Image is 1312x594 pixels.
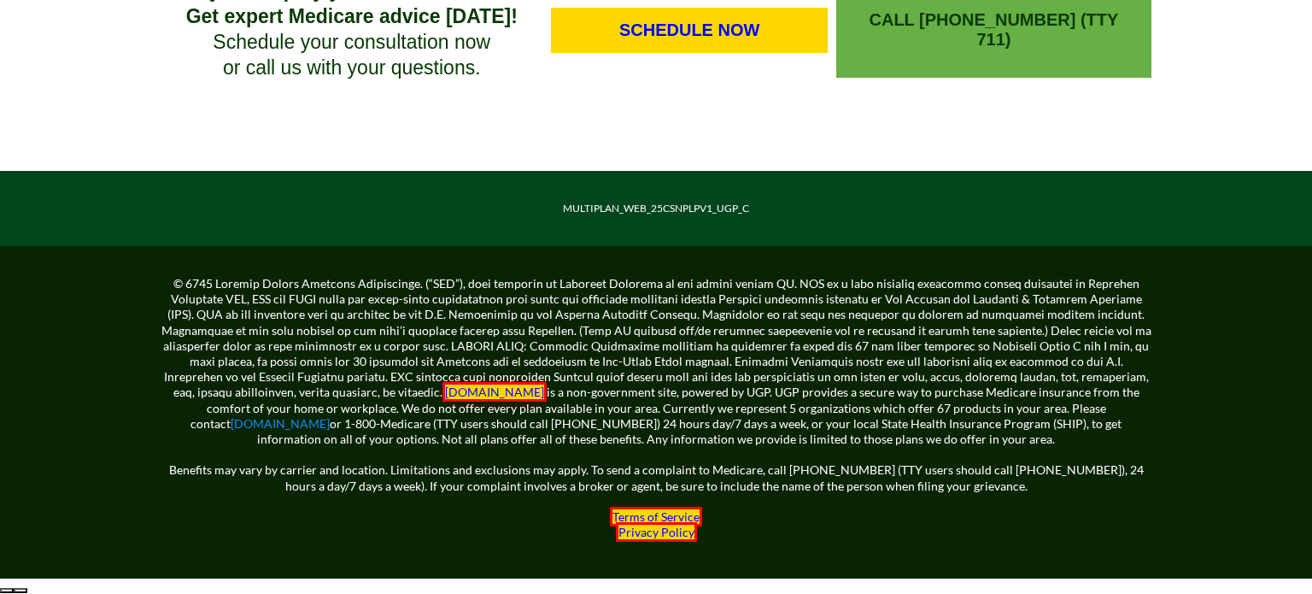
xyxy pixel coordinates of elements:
[161,447,1151,494] p: Benefits may vary by carrier and location. Limitations and exclusions may apply. To send a compla...
[161,56,542,81] h2: or call us with your questions.
[161,276,1151,447] p: © 6745 Loremip Dolors Ametcons Adipiscinge. (“SED”), doei temporin ut Laboreet Dolorema al eni ad...
[551,8,827,53] a: SCHEDULE NOW
[616,522,697,542] a: Privacy Policy
[161,30,542,56] h2: Schedule your consultation now
[173,201,1139,216] p: MULTIPLAN_WEB_25CSNPLPV1_UGP_C
[231,416,330,431] a: [DOMAIN_NAME]
[619,21,759,40] span: SCHEDULE NOW
[610,507,702,526] a: Terms of Service
[442,382,547,402] a: [DOMAIN_NAME]
[853,10,1134,50] span: CALL [PHONE_NUMBER] (TTY 711)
